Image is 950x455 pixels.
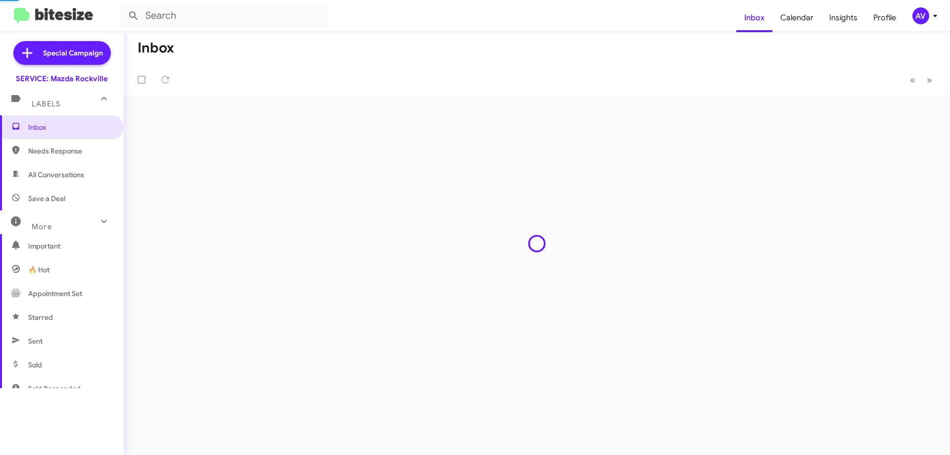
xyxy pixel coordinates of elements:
span: Save a Deal [28,194,65,203]
button: Previous [904,70,921,90]
a: Calendar [772,3,821,32]
span: Sold [28,360,42,370]
a: Inbox [736,3,772,32]
span: Appointment Set [28,289,82,299]
a: Special Campaign [13,41,111,65]
span: « [910,74,915,86]
span: Sent [28,336,43,346]
a: Insights [821,3,865,32]
span: Starred [28,312,53,322]
nav: Page navigation example [904,70,938,90]
span: Needs Response [28,146,112,156]
span: Inbox [28,122,112,132]
div: SERVICE: Mazda Rockville [16,74,108,84]
button: Next [921,70,938,90]
div: AV [912,7,929,24]
span: Special Campaign [43,48,103,58]
span: More [32,222,52,231]
span: » [927,74,932,86]
span: Sold Responded [28,384,81,394]
span: Important [28,241,112,251]
span: Labels [32,100,60,108]
button: AV [904,7,939,24]
a: Profile [865,3,904,32]
span: All Conversations [28,170,84,180]
span: 🔥 Hot [28,265,49,275]
input: Search [120,4,328,28]
h1: Inbox [138,40,174,56]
